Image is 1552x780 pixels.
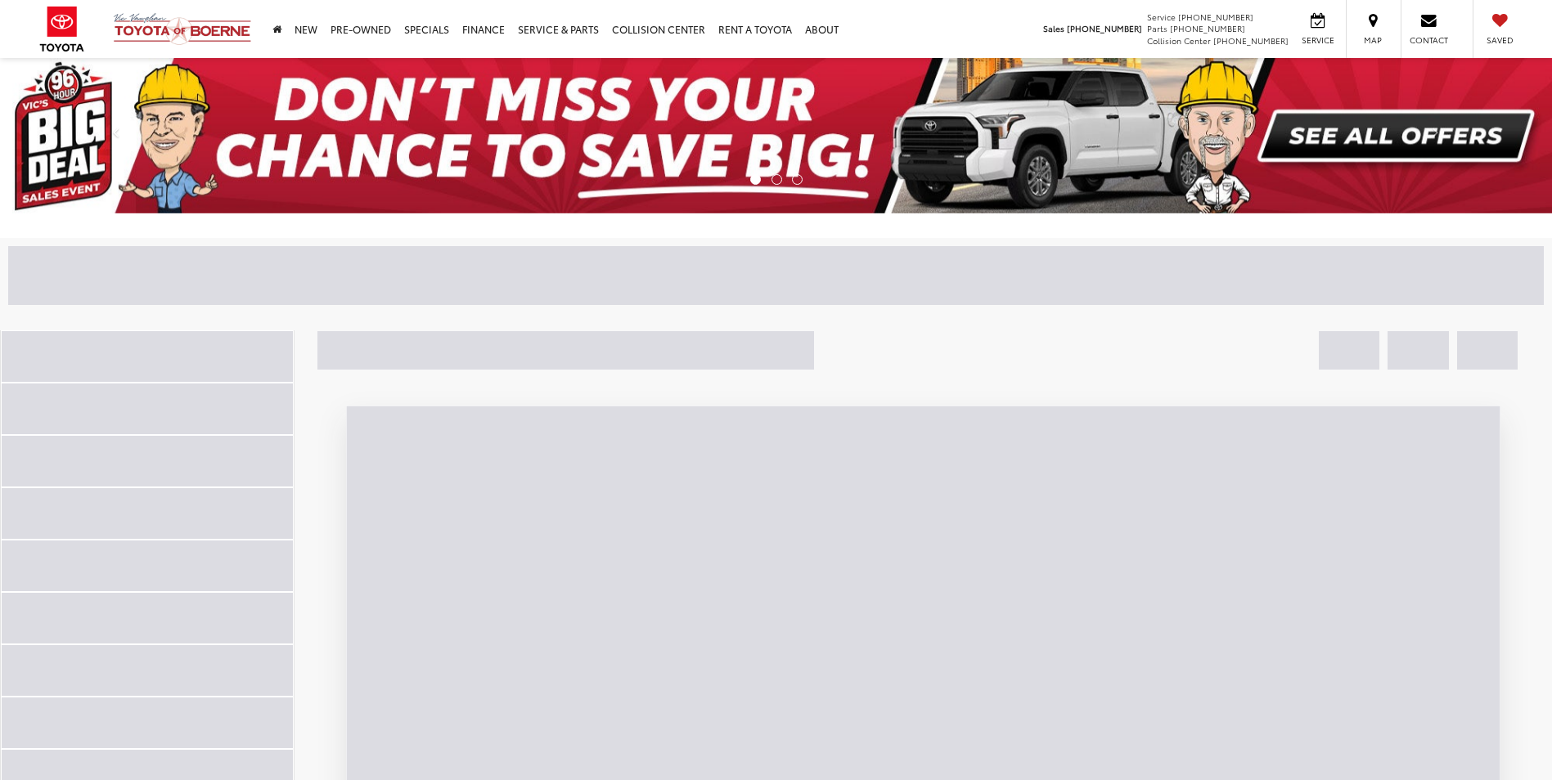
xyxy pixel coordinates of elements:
[1178,11,1253,23] span: [PHONE_NUMBER]
[1067,22,1142,34] span: [PHONE_NUMBER]
[1299,34,1336,46] span: Service
[113,12,252,46] img: Vic Vaughan Toyota of Boerne
[1147,34,1211,47] span: Collision Center
[1147,11,1176,23] span: Service
[1410,34,1448,46] span: Contact
[1482,34,1518,46] span: Saved
[1355,34,1391,46] span: Map
[1170,22,1245,34] span: [PHONE_NUMBER]
[1147,22,1167,34] span: Parts
[1043,22,1064,34] span: Sales
[1213,34,1289,47] span: [PHONE_NUMBER]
